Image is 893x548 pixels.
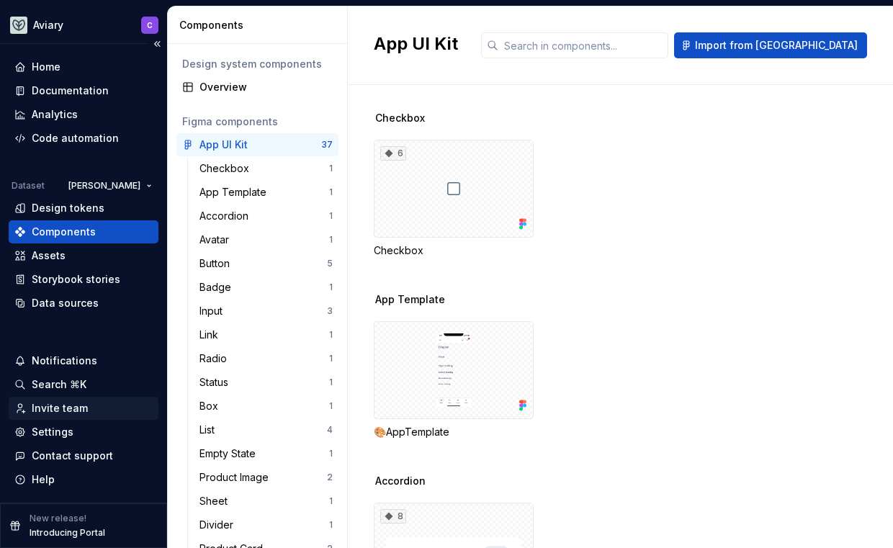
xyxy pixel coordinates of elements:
a: Overview [176,76,338,99]
div: 2 [327,472,333,483]
div: Box [199,399,224,413]
div: 1 [329,329,333,341]
span: Accordion [375,474,426,488]
a: Divider1 [194,513,338,536]
div: Empty State [199,446,261,461]
div: Design tokens [32,201,104,215]
div: 4 [327,424,333,436]
span: App Template [375,292,445,307]
div: 1 [329,210,333,222]
a: Accordion1 [194,205,338,228]
a: App UI Kit37 [176,133,338,156]
button: Collapse sidebar [147,34,167,54]
div: C [147,19,153,31]
div: Home [32,60,60,74]
a: Product Image2 [194,466,338,489]
a: Box1 [194,395,338,418]
div: Components [32,225,96,239]
span: [PERSON_NAME] [68,180,140,192]
a: Code automation [9,127,158,150]
a: Settings [9,421,158,444]
div: 3 [327,305,333,317]
a: Sheet1 [194,490,338,513]
div: List [199,423,220,437]
p: New release! [30,513,86,524]
div: Aviary [33,18,63,32]
div: App UI Kit [199,138,248,152]
div: 5 [327,258,333,269]
div: Input [199,304,228,318]
div: Divider [199,518,239,532]
div: 1 [329,353,333,364]
div: Avatar [199,233,235,247]
div: 6 [380,146,406,161]
div: Storybook stories [32,272,120,287]
div: Documentation [32,84,109,98]
a: Design tokens [9,197,158,220]
a: Analytics [9,103,158,126]
div: Checkbox [374,243,534,258]
span: Import from [GEOGRAPHIC_DATA] [695,38,858,53]
div: Code automation [32,131,119,145]
a: Status1 [194,371,338,394]
a: Storybook stories [9,268,158,291]
button: Search ⌘K [9,373,158,396]
div: 1 [329,495,333,507]
div: Contact support [32,449,113,463]
h2: App UI Kit [374,32,458,55]
div: Invite team [32,401,88,416]
p: Introducing Portal [30,527,105,539]
div: 🎨AppTemplate [374,425,534,439]
div: 37 [321,139,333,151]
img: 256e2c79-9abd-4d59-8978-03feab5a3943.png [10,17,27,34]
div: Sheet [199,494,233,508]
input: Search in components... [498,32,668,58]
div: 1 [329,282,333,293]
a: Documentation [9,79,158,102]
a: Home [9,55,158,78]
a: Input3 [194,300,338,323]
div: 6Checkbox [374,140,534,258]
div: Design system components [182,57,333,71]
button: Help [9,468,158,491]
div: Components [179,18,341,32]
button: [PERSON_NAME] [62,176,158,196]
a: App Template1 [194,181,338,204]
button: AviaryC [3,9,164,40]
span: Checkbox [375,111,425,125]
div: Dataset [12,180,45,192]
div: Analytics [32,107,78,122]
div: Overview [199,80,333,94]
div: App Template [199,185,272,199]
div: Help [32,472,55,487]
div: 1 [329,519,333,531]
div: Status [199,375,234,390]
div: Search ⌘K [32,377,86,392]
a: Empty State1 [194,442,338,465]
a: Components [9,220,158,243]
div: Button [199,256,235,271]
div: 1 [329,377,333,388]
div: Product Image [199,470,274,485]
div: 1 [329,400,333,412]
a: Badge1 [194,276,338,299]
a: Radio1 [194,347,338,370]
button: Contact support [9,444,158,467]
div: Notifications [32,354,97,368]
div: 1 [329,448,333,459]
a: Data sources [9,292,158,315]
button: Notifications [9,349,158,372]
a: Button5 [194,252,338,275]
div: Data sources [32,296,99,310]
a: Checkbox1 [194,157,338,180]
div: Figma components [182,114,333,129]
div: Assets [32,248,66,263]
div: 1 [329,163,333,174]
a: Assets [9,244,158,267]
a: Invite team [9,397,158,420]
div: 1 [329,187,333,198]
div: Radio [199,351,233,366]
div: Settings [32,425,73,439]
div: 1 [329,234,333,246]
div: Link [199,328,224,342]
